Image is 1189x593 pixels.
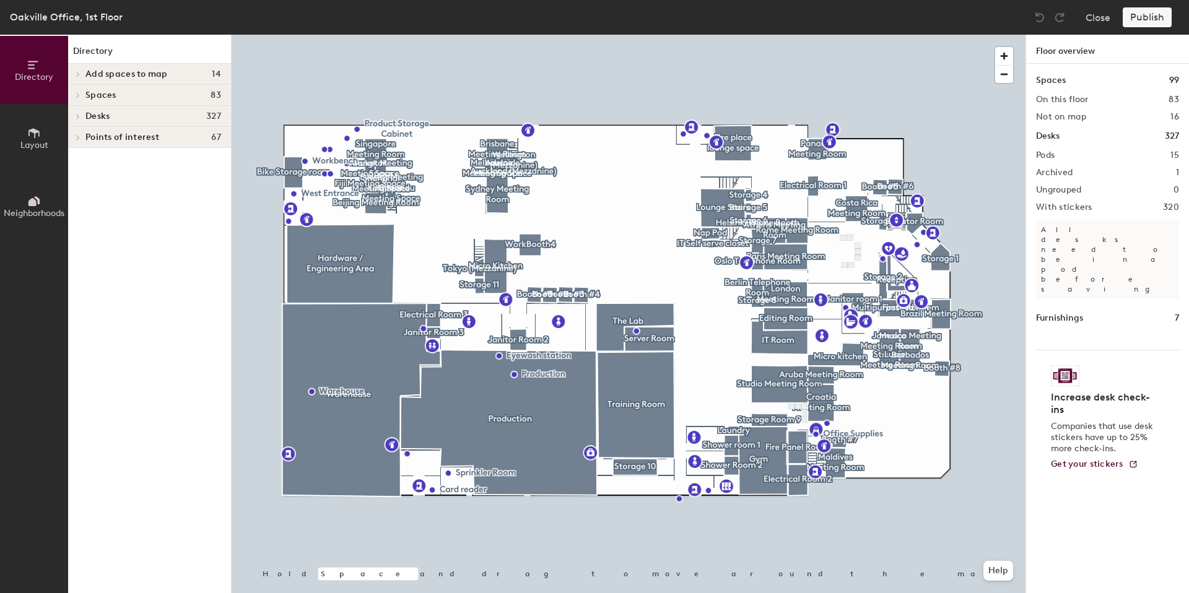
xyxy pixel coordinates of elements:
[1176,168,1179,178] h2: 1
[1036,95,1089,105] h2: On this floor
[1036,74,1066,87] h1: Spaces
[1174,185,1179,195] h2: 0
[1169,95,1179,105] h2: 83
[206,111,221,121] span: 327
[20,140,48,150] span: Layout
[212,69,221,79] span: 14
[1036,311,1083,325] h1: Furnishings
[211,132,221,142] span: 67
[1051,391,1157,416] h4: Increase desk check-ins
[85,90,116,100] span: Spaces
[85,111,110,121] span: Desks
[1170,112,1179,122] h2: 16
[1036,112,1086,122] h2: Not on map
[983,561,1013,581] button: Help
[1051,459,1138,470] a: Get your stickers
[1036,168,1073,178] h2: Archived
[85,69,168,79] span: Add spaces to map
[1175,311,1179,325] h1: 7
[1036,202,1092,212] h2: With stickers
[4,208,64,219] span: Neighborhoods
[1036,129,1060,143] h1: Desks
[1053,11,1066,24] img: Redo
[1169,74,1179,87] h1: 99
[1170,150,1179,160] h2: 15
[1086,7,1110,27] button: Close
[1163,202,1179,212] h2: 320
[211,90,221,100] span: 83
[1051,459,1123,469] span: Get your stickers
[1051,421,1157,454] p: Companies that use desk stickers have up to 25% more check-ins.
[1036,185,1082,195] h2: Ungrouped
[1036,220,1179,299] p: All desks need to be in a pod before saving
[1051,365,1079,386] img: Sticker logo
[1165,129,1179,143] h1: 327
[68,45,231,64] h1: Directory
[1034,11,1046,24] img: Undo
[85,132,159,142] span: Points of interest
[10,9,123,25] div: Oakville Office, 1st Floor
[15,72,53,82] span: Directory
[1026,35,1189,64] h1: Floor overview
[1036,150,1055,160] h2: Pods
